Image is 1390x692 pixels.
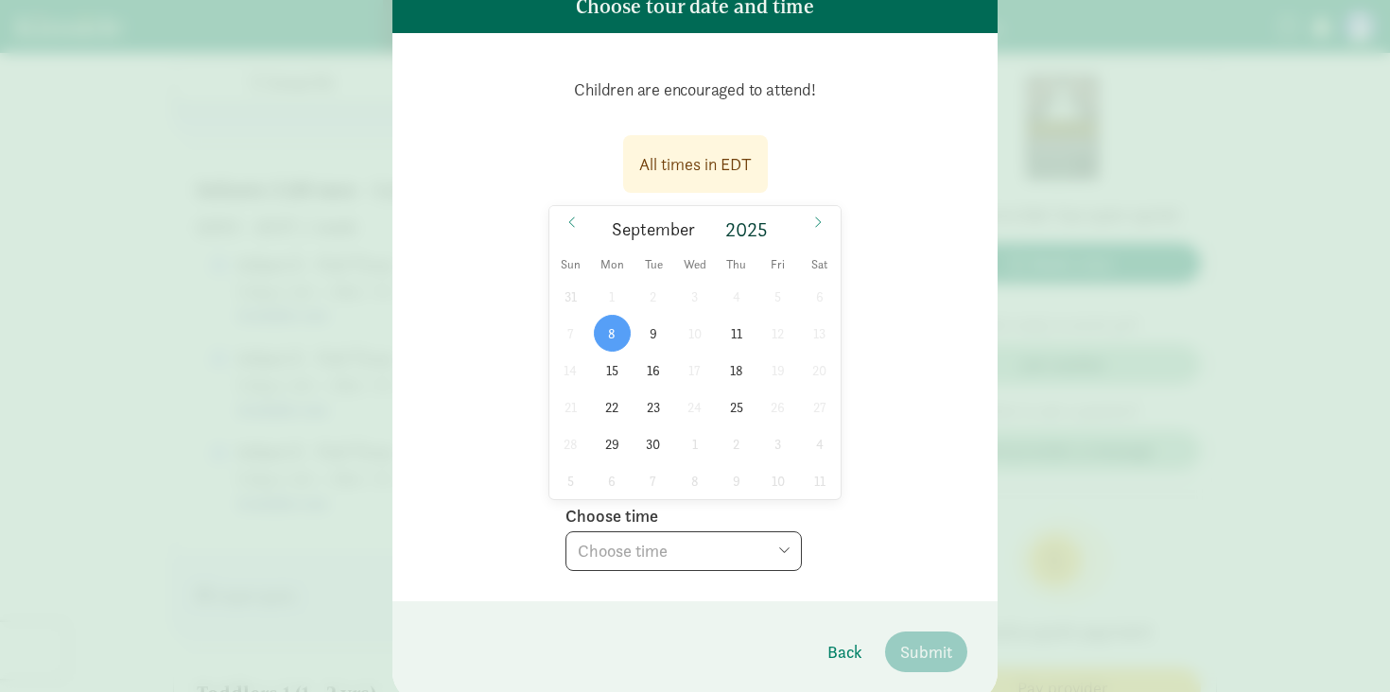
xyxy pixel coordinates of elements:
div: All times in EDT [639,151,752,177]
span: September 18, 2025 [718,352,755,389]
span: Sat [799,259,841,271]
span: Tue [633,259,674,271]
span: September 29, 2025 [594,425,631,462]
span: Wed [674,259,716,271]
span: Submit [900,639,952,665]
span: September 22, 2025 [594,389,631,425]
span: Thu [716,259,757,271]
span: September 15, 2025 [594,352,631,389]
p: Children are encouraged to attend! [423,63,967,116]
span: September 9, 2025 [634,315,671,352]
span: Fri [757,259,799,271]
span: Mon [591,259,633,271]
button: Back [812,631,877,672]
span: September 8, 2025 [594,315,631,352]
span: September 25, 2025 [718,389,755,425]
button: Submit [885,631,967,672]
span: Back [827,639,862,665]
span: September 23, 2025 [634,389,671,425]
span: Sun [549,259,591,271]
span: September 11, 2025 [718,315,755,352]
span: September [612,221,695,239]
label: Choose time [565,505,658,528]
span: September 30, 2025 [634,425,671,462]
span: September 16, 2025 [634,352,671,389]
